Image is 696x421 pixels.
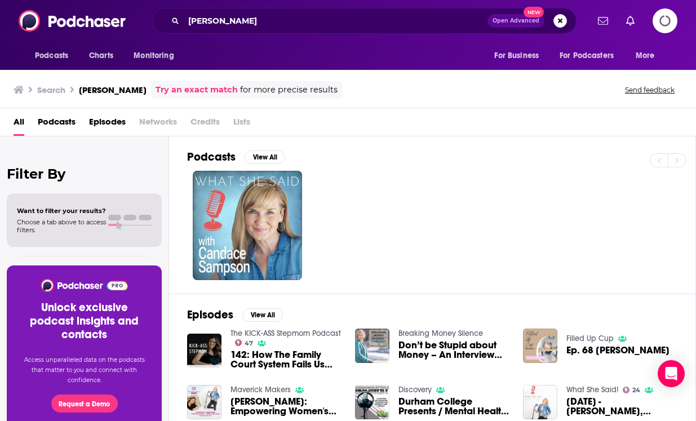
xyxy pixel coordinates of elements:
[560,48,614,64] span: For Podcasters
[187,385,221,419] img: Candace Sampson: Empowering Women's Voices
[187,334,221,368] img: 142: How The Family Court System Fails Us With Candace Sampson
[187,308,283,322] a: EpisodesView All
[17,218,106,234] span: Choose a tab above to access filters.
[156,83,238,96] a: Try an exact match
[628,45,669,67] button: open menu
[566,345,670,355] span: Ep. 68 [PERSON_NAME]
[487,14,544,28] button: Open AdvancedNew
[523,385,557,419] img: Aug 26, 2018 - Candace Sampson, Kasie Savage & more
[190,113,220,136] span: Credits
[230,385,291,395] a: Maverick Makers
[187,150,236,164] h2: Podcasts
[398,385,432,395] a: Discovery
[235,339,254,346] a: 47
[398,397,509,416] a: Durham College Presents / Mental Health Moments - Candace Sampson
[79,85,147,95] h3: [PERSON_NAME]
[524,7,544,17] span: New
[230,329,341,338] a: The KICK-ASS Stepmom Podcast
[89,113,126,136] a: Episodes
[493,18,539,24] span: Open Advanced
[230,397,342,416] a: Candace Sampson: Empowering Women's Voices
[19,10,127,32] img: Podchaser - Follow, Share and Rate Podcasts
[184,12,487,30] input: Search podcasts, credits, & more...
[486,45,553,67] button: open menu
[40,279,128,292] img: Podchaser - Follow, Share and Rate Podcasts
[20,301,148,342] h3: Unlock exclusive podcast insights and contacts
[566,397,677,416] a: Aug 26, 2018 - Candace Sampson, Kasie Savage & more
[566,345,670,355] a: Ep. 68 Candace Sampson
[523,329,557,363] img: Ep. 68 Candace Sampson
[398,397,509,416] span: Durham College Presents / Mental Health Moments - [PERSON_NAME]
[566,385,618,395] a: What She Said!
[7,166,162,182] h2: Filter By
[230,350,342,369] span: 142: How The Family Court System Fails Us With [PERSON_NAME]
[139,113,177,136] span: Networks
[355,385,389,419] img: Durham College Presents / Mental Health Moments - Candace Sampson
[14,113,24,136] a: All
[134,48,174,64] span: Monitoring
[658,360,685,387] div: Open Intercom Messenger
[245,341,253,346] span: 47
[494,48,539,64] span: For Business
[593,11,613,30] a: Show notifications dropdown
[233,113,250,136] span: Lists
[187,308,233,322] h2: Episodes
[35,48,68,64] span: Podcasts
[566,334,614,343] a: Filled Up Cup
[632,388,640,393] span: 24
[622,11,639,30] a: Show notifications dropdown
[51,395,118,413] button: Request a Demo
[27,45,83,67] button: open menu
[566,397,677,416] span: [DATE] - [PERSON_NAME], [PERSON_NAME] & more
[636,48,655,64] span: More
[38,113,76,136] a: Podcasts
[245,150,285,164] button: View All
[653,8,677,33] span: Logging in
[230,350,342,369] a: 142: How The Family Court System Fails Us With Candace Sampson
[126,45,188,67] button: open menu
[240,83,338,96] span: for more precise results
[355,329,389,363] img: Don’t be Stupid about Money – An Interview with Candace Sampson | Episode 136
[622,85,678,95] button: Send feedback
[623,387,641,393] a: 24
[398,340,509,360] span: Don’t be Stupid about Money – An Interview with [PERSON_NAME] | Episode 136
[230,397,342,416] span: [PERSON_NAME]: Empowering Women's Voices
[153,8,577,34] div: Search podcasts, credits, & more...
[89,48,113,64] span: Charts
[37,85,65,95] h3: Search
[242,308,283,322] button: View All
[398,340,509,360] a: Don’t be Stupid about Money – An Interview with Candace Sampson | Episode 136
[398,329,483,338] a: Breaking Money Silence
[82,45,120,67] a: Charts
[17,207,106,215] span: Want to filter your results?
[20,355,148,385] p: Access unparalleled data on the podcasts that matter to you and connect with confidence.
[552,45,630,67] button: open menu
[187,150,285,164] a: PodcastsView All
